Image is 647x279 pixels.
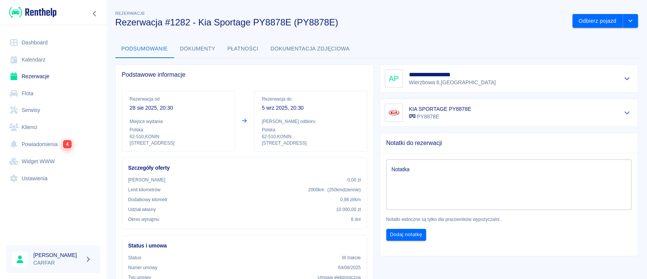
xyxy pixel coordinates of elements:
p: [PERSON_NAME] [128,177,165,183]
div: AP [385,69,403,88]
button: Płatności [221,40,265,58]
p: Miejsce wydania [130,118,227,125]
p: 64/08/2025 [338,264,361,271]
p: CARFAR [33,259,82,267]
a: Renthelp logo [6,6,56,19]
p: Polska [262,126,359,133]
a: Dashboard [6,34,100,51]
a: Widget WWW [6,153,100,170]
p: PY8878E [409,113,471,121]
h3: Rezerwacja #1282 - Kia Sportage PY8878E (PY8878E) [115,17,566,28]
p: 8 dni [351,216,361,223]
p: 5 wrz 2025, 20:30 [262,104,359,112]
p: 0,00 zł [347,177,360,183]
h6: [PERSON_NAME] [33,251,82,259]
span: ( 250 km dziennie ) [327,187,360,192]
p: Rezerwacja od [130,96,227,102]
span: 4 [63,140,72,148]
button: Dokumenty [174,40,221,58]
p: Notatki widoczne są tylko dla pracowników wypożyczalni. [386,216,632,223]
h6: Status i umowa [128,242,361,250]
button: Odbierz pojazd [572,14,623,28]
h6: KIA SPORTAGE PY8878E [409,105,471,113]
a: Ustawienia [6,170,100,187]
button: Dodaj notatkę [386,229,426,241]
p: 28 sie 2025, 20:30 [130,104,227,112]
button: Pokaż szczegóły [621,107,633,118]
p: [PERSON_NAME] odbioru [262,118,359,125]
p: [STREET_ADDRESS] [130,140,227,147]
button: Pokaż szczegóły [621,73,633,84]
p: Status [128,254,141,261]
a: Rezerwacje [6,68,100,85]
p: Limit kilometrów [128,186,160,193]
button: Dokumentacja zdjęciowa [265,40,356,58]
span: Notatki do rezerwacji [386,139,632,147]
span: Podstawowe informacje [122,71,367,79]
a: Serwisy [6,102,100,119]
img: Image [386,105,401,120]
p: 62-510 , KONIN [130,133,227,140]
span: Rezerwacje [115,11,145,16]
p: Numer umowy [128,264,157,271]
a: Powiadomienia4 [6,136,100,153]
p: Okres wynajmu [128,216,159,223]
p: 62-510 , KONIN [262,133,359,140]
p: W trakcie [342,254,361,261]
p: Polska [130,126,227,133]
button: drop-down [623,14,638,28]
img: Renthelp logo [9,6,56,19]
button: Zwiń nawigację [89,9,100,19]
h6: Szczegóły oferty [128,164,361,172]
button: Podsumowanie [115,40,174,58]
p: Wierzbowa 6 , [GEOGRAPHIC_DATA] [409,79,496,87]
p: Rezerwacja do [262,96,359,102]
p: Dodatkowy kilometr [128,196,168,203]
p: 10 000,00 zł [336,206,361,213]
p: Udział własny [128,206,156,213]
a: Kalendarz [6,51,100,68]
p: 0,98 zł /km [340,196,360,203]
a: Flota [6,85,100,102]
p: [STREET_ADDRESS] [262,140,359,147]
a: Klienci [6,119,100,136]
p: 2000 km [308,186,361,193]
